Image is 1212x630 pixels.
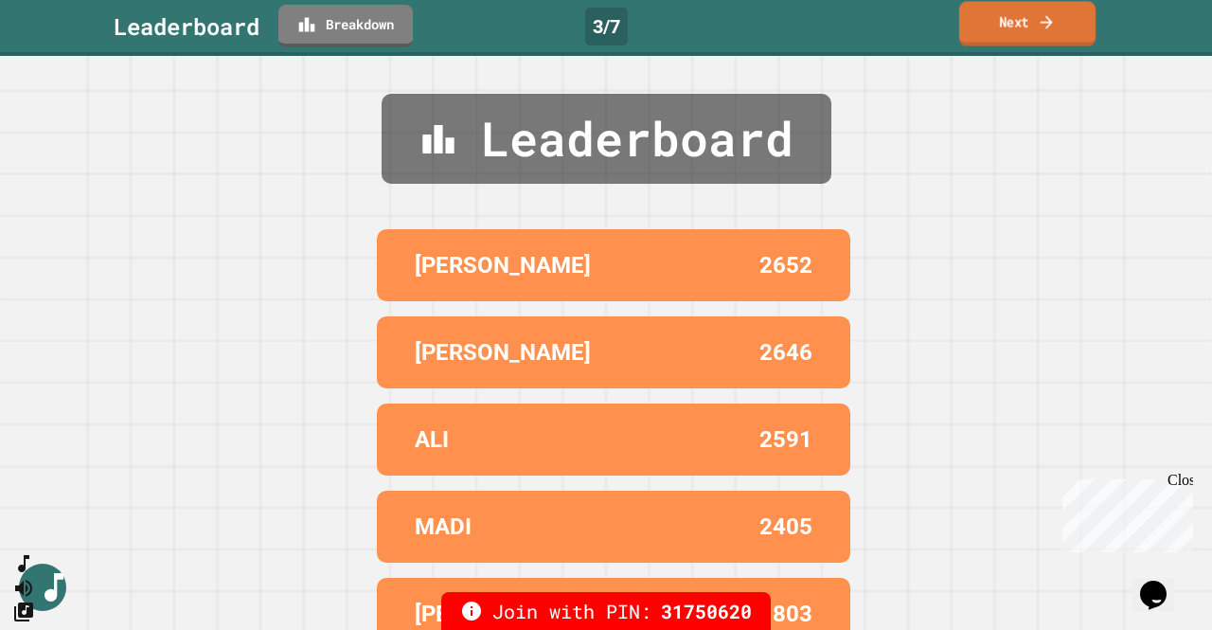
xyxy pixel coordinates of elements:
p: [PERSON_NAME] [415,335,591,369]
p: 2646 [759,335,812,369]
button: Change Music [12,600,35,623]
iframe: chat widget [1132,554,1193,611]
p: 2405 [759,510,812,544]
div: Chat with us now!Close [8,8,131,120]
button: SpeedDial basic example [12,552,35,576]
p: [PERSON_NAME] [415,248,591,282]
div: 3 / 7 [585,8,628,45]
a: Breakdown [278,5,413,47]
iframe: chat widget [1055,472,1193,552]
div: Join with PIN: [441,592,771,630]
span: 31750620 [661,597,752,625]
div: Leaderboard [114,9,259,44]
p: MADI [415,510,472,544]
button: Mute music [12,576,35,600]
p: 2652 [759,248,812,282]
p: 2591 [759,423,812,457]
p: ALI [415,423,449,457]
a: Next [959,2,1096,46]
div: Leaderboard [382,94,831,184]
